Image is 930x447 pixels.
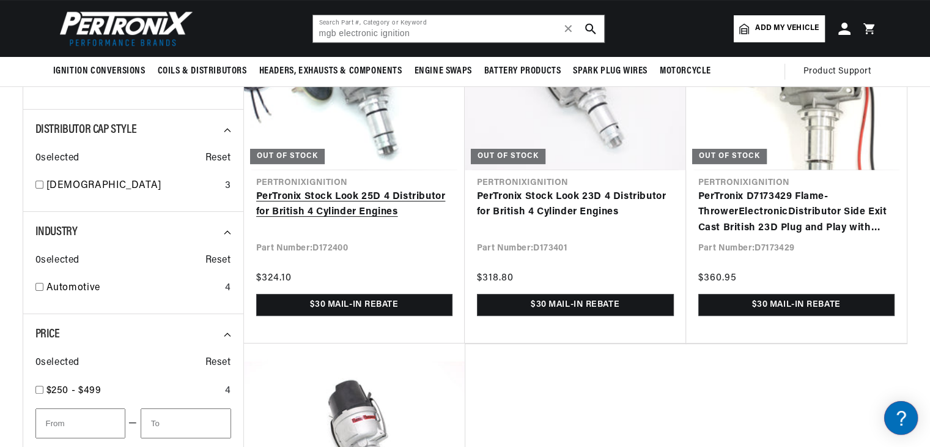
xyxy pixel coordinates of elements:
[577,15,604,42] button: search button
[35,408,126,438] input: From
[484,65,561,78] span: Battery Products
[734,15,824,42] a: Add my vehicle
[12,104,232,123] a: FAQ
[35,151,79,167] span: 0 selected
[35,355,79,371] span: 0 selected
[415,65,472,78] span: Engine Swaps
[46,386,101,396] span: $250 - $499
[53,57,152,86] summary: Ignition Conversions
[12,155,232,174] a: FAQs
[53,65,146,78] span: Ignition Conversions
[478,57,567,86] summary: Battery Products
[35,124,137,136] span: Distributor Cap Style
[53,7,194,50] img: Pertronix
[803,65,871,78] span: Product Support
[168,353,235,364] a: POWERED BY ENCHANT
[205,151,231,167] span: Reset
[141,408,231,438] input: To
[128,416,138,432] span: —
[408,57,478,86] summary: Engine Swaps
[152,57,253,86] summary: Coils & Distributors
[573,65,648,78] span: Spark Plug Wires
[660,65,711,78] span: Motorcycle
[755,23,819,34] span: Add my vehicle
[12,85,232,97] div: Ignition Products
[46,178,220,194] a: [DEMOGRAPHIC_DATA]
[205,253,231,269] span: Reset
[12,255,232,274] a: Orders FAQ
[12,135,232,147] div: JBA Performance Exhaust
[158,65,247,78] span: Coils & Distributors
[253,57,408,86] summary: Headers, Exhausts & Components
[256,189,452,220] a: PerTronix Stock Look 25D 4 Distributor for British 4 Cylinder Engines
[225,383,231,399] div: 4
[698,189,895,236] a: PerTronix D7173429 Flame-ThrowerElectronicDistributor Side Exit Cast British 23D Plug and Play wi...
[35,226,78,238] span: Industry
[46,280,220,296] a: Automotive
[12,236,232,248] div: Orders
[654,57,717,86] summary: Motorcycle
[12,306,232,325] a: Payment, Pricing, and Promotions FAQ
[35,253,79,269] span: 0 selected
[12,328,232,349] button: Contact Us
[477,189,674,220] a: PerTronix Stock Look 23D 4 Distributor for British 4 Cylinder Engines
[205,355,231,371] span: Reset
[803,57,877,86] summary: Product Support
[12,205,232,224] a: Shipping FAQs
[259,65,402,78] span: Headers, Exhausts & Components
[313,15,604,42] input: Search Part #, Category or Keyword
[225,178,231,194] div: 3
[12,186,232,198] div: Shipping
[12,287,232,299] div: Payment, Pricing, and Promotions
[225,280,231,296] div: 4
[567,57,654,86] summary: Spark Plug Wires
[35,328,60,340] span: Price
